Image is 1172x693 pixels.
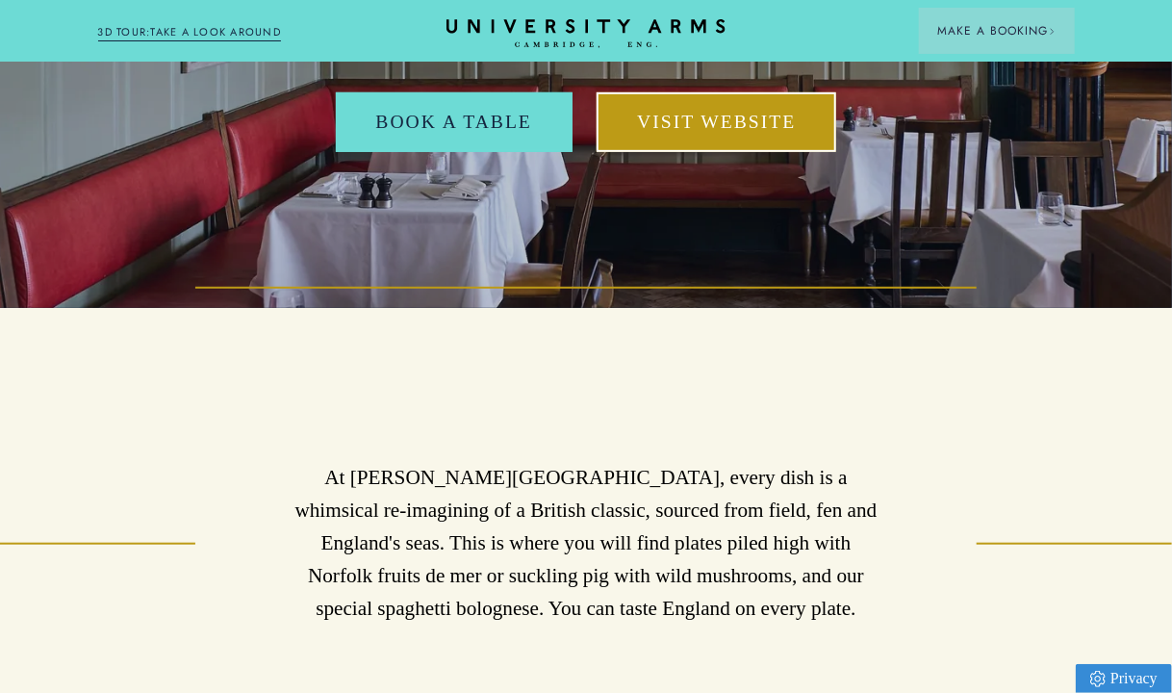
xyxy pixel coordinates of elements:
[1090,671,1106,687] img: Privacy
[293,462,879,626] p: At [PERSON_NAME][GEOGRAPHIC_DATA], every dish is a whimsical re-imagining of a British classic, s...
[446,19,726,49] a: Home
[1049,28,1056,35] img: Arrow icon
[336,92,573,151] a: Book a table
[597,92,836,151] a: Visit Website
[98,24,282,41] a: 3D TOUR:TAKE A LOOK AROUND
[938,22,1056,39] span: Make a Booking
[1076,664,1172,693] a: Privacy
[919,8,1075,54] button: Make a BookingArrow icon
